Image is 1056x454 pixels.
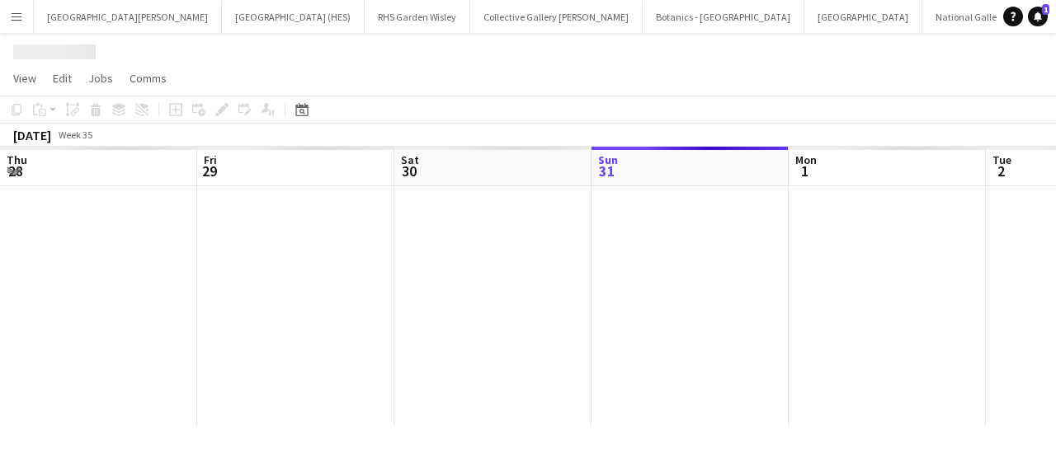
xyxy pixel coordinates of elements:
span: 31 [596,161,618,180]
button: Botanics - [GEOGRAPHIC_DATA] [643,1,804,33]
button: [GEOGRAPHIC_DATA] (HES) [222,1,365,33]
span: Comms [130,71,167,86]
span: Jobs [88,71,113,86]
button: Collective Gallery [PERSON_NAME] [470,1,643,33]
span: 2 [990,161,1011,180]
span: Sun [598,152,618,167]
span: 1 [793,161,817,180]
a: View [7,68,43,89]
div: [DATE] [13,127,51,143]
a: Comms [123,68,173,89]
span: 1 [1042,4,1049,15]
span: Mon [795,152,817,167]
span: Sat [401,152,419,167]
span: Fri [204,152,217,167]
button: [GEOGRAPHIC_DATA] [804,1,922,33]
span: Edit [53,71,72,86]
a: Edit [46,68,78,89]
span: 28 [4,161,27,180]
button: National Gallery (NG) [922,1,1040,33]
span: View [13,71,36,86]
span: 30 [398,161,419,180]
span: Week 35 [54,129,96,141]
span: Tue [992,152,1011,167]
span: Thu [7,152,27,167]
a: 1 [1028,7,1048,26]
span: 29 [201,161,217,180]
a: Jobs [82,68,120,89]
button: RHS Garden Wisley [365,1,470,33]
button: [GEOGRAPHIC_DATA][PERSON_NAME] [34,1,222,33]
